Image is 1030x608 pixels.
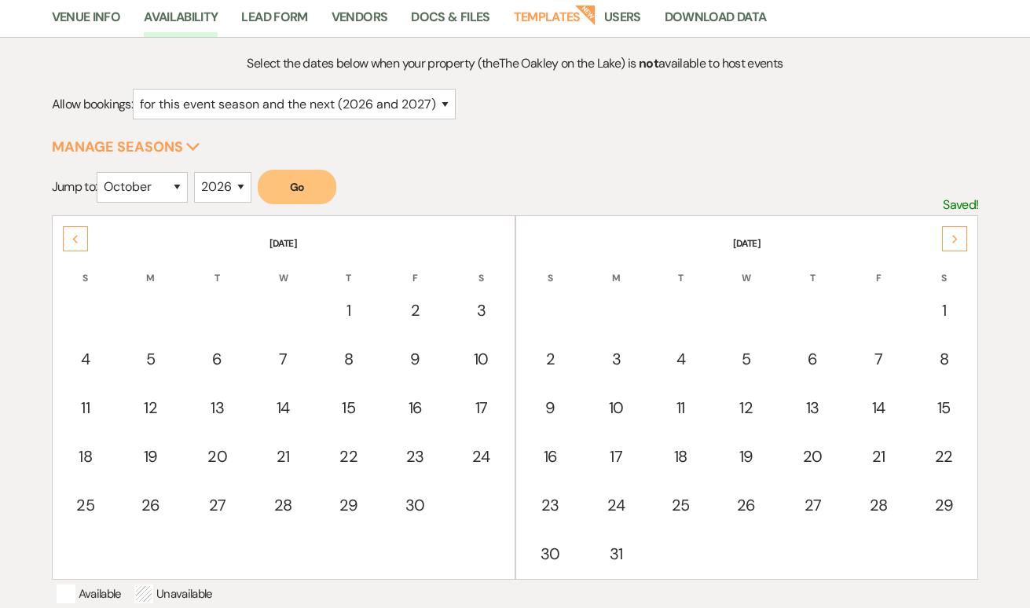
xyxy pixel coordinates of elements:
[458,299,504,322] div: 3
[920,445,967,468] div: 22
[458,445,504,468] div: 24
[593,445,639,468] div: 17
[411,7,489,37] a: Docs & Files
[723,347,770,371] div: 5
[57,584,122,603] p: Available
[391,445,440,468] div: 23
[920,299,967,322] div: 1
[526,445,575,468] div: 16
[325,445,372,468] div: 22
[649,252,712,285] th: T
[325,493,372,517] div: 29
[789,445,838,468] div: 20
[526,396,575,419] div: 9
[391,396,440,419] div: 16
[317,252,381,285] th: T
[449,252,512,285] th: S
[593,493,639,517] div: 24
[593,347,639,371] div: 3
[325,347,372,371] div: 8
[593,542,639,566] div: 31
[127,347,174,371] div: 5
[856,493,901,517] div: 28
[847,252,910,285] th: F
[856,445,901,468] div: 21
[260,493,306,517] div: 28
[63,396,108,419] div: 11
[789,396,838,419] div: 13
[193,347,242,371] div: 6
[54,218,513,251] th: [DATE]
[167,53,863,74] p: Select the dates below when your property (the The Oakley on the Lake ) is available to host events
[943,195,978,215] p: Saved!
[526,347,575,371] div: 2
[391,347,440,371] div: 9
[260,347,306,371] div: 7
[52,178,97,195] span: Jump to:
[658,445,703,468] div: 18
[127,445,174,468] div: 19
[63,493,108,517] div: 25
[241,7,307,37] a: Lead Form
[658,493,703,517] div: 25
[574,3,596,25] strong: New
[193,493,242,517] div: 27
[144,7,218,37] a: Availability
[458,347,504,371] div: 10
[119,252,183,285] th: M
[714,252,779,285] th: W
[325,396,372,419] div: 15
[325,299,372,322] div: 1
[251,252,314,285] th: W
[585,252,647,285] th: M
[514,7,581,37] a: Templates
[193,396,242,419] div: 13
[134,584,213,603] p: Unavailable
[260,396,306,419] div: 14
[63,347,108,371] div: 4
[332,7,388,37] a: Vendors
[604,7,641,37] a: Users
[920,493,967,517] div: 29
[258,170,336,204] button: Go
[658,396,703,419] div: 11
[723,396,770,419] div: 12
[789,493,838,517] div: 27
[52,96,133,112] span: Allow bookings:
[789,347,838,371] div: 6
[391,493,440,517] div: 30
[526,542,575,566] div: 30
[920,396,967,419] div: 15
[518,218,977,251] th: [DATE]
[185,252,251,285] th: T
[723,445,770,468] div: 19
[63,445,108,468] div: 18
[665,7,767,37] a: Download Data
[193,445,242,468] div: 20
[518,252,584,285] th: S
[127,396,174,419] div: 12
[127,493,174,517] div: 26
[458,396,504,419] div: 17
[593,396,639,419] div: 10
[658,347,703,371] div: 4
[723,493,770,517] div: 26
[780,252,846,285] th: T
[856,396,901,419] div: 14
[391,299,440,322] div: 2
[52,7,121,37] a: Venue Info
[260,445,306,468] div: 21
[911,252,976,285] th: S
[52,140,200,154] button: Manage Seasons
[54,252,117,285] th: S
[383,252,449,285] th: F
[526,493,575,517] div: 23
[639,55,658,71] strong: not
[920,347,967,371] div: 8
[856,347,901,371] div: 7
